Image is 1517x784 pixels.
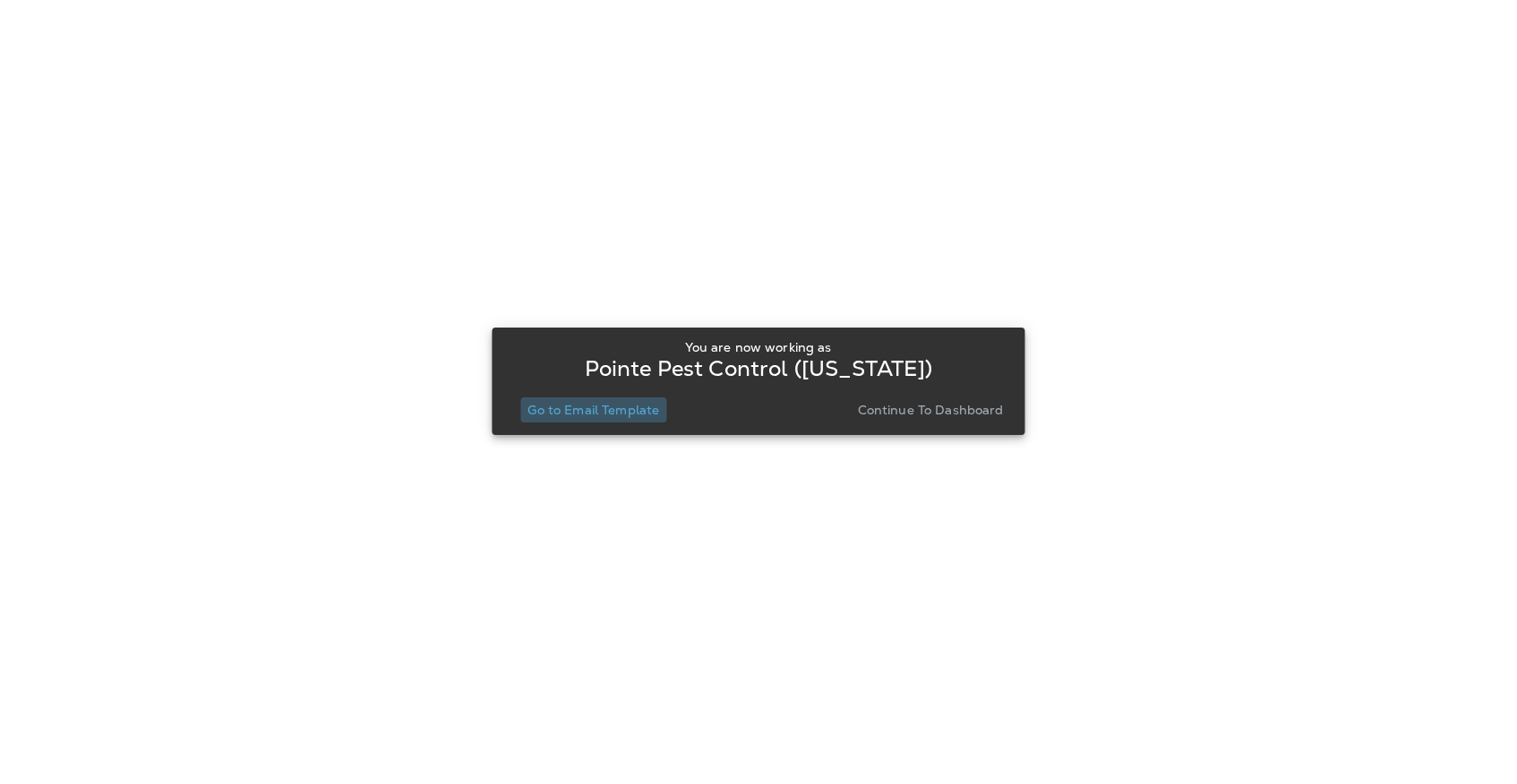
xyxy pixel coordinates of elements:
p: Pointe Pest Control ([US_STATE]) [585,362,932,376]
p: You are now working as [685,340,831,354]
p: Continue to Dashboard [858,403,1004,417]
button: Go to Email Template [520,397,666,422]
button: Continue to Dashboard [851,397,1011,422]
p: Go to Email Template [527,403,659,417]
